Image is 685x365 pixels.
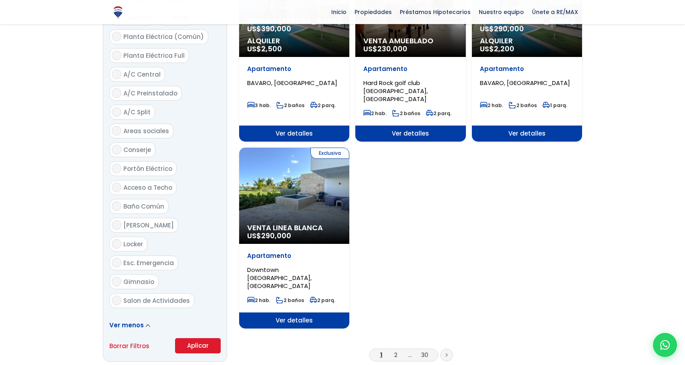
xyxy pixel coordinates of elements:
[363,44,407,54] span: US$
[123,127,169,135] span: Areas sociales
[247,17,341,25] span: Venta y [PERSON_NAME]
[111,5,125,19] img: Logo de REMAX
[123,259,174,267] span: Esc. Emergencia
[310,297,335,304] span: 2 parq.
[112,126,121,136] input: Areas sociales
[394,351,397,359] a: 2
[247,252,341,260] p: Apartamento
[472,126,582,142] span: Ver detalles
[247,231,291,241] span: US$
[123,146,151,154] span: Conserje
[247,37,341,45] span: Alquiler
[494,44,514,54] span: 2,200
[247,224,341,232] span: Venta Linea Blanca
[112,220,121,230] input: [PERSON_NAME]
[112,51,121,60] input: Planta Eléctrica Full
[247,102,271,109] span: 3 hab.
[112,107,121,117] input: A/C Split
[123,202,164,211] span: Baño Común
[310,102,336,109] span: 2 parq.
[261,231,291,241] span: 290,000
[123,164,172,173] span: Portón Eléctrico
[355,126,465,142] span: Ver detalles
[239,312,349,328] span: Ver detalles
[480,65,574,73] p: Apartamento
[112,239,121,249] input: Locker
[123,183,172,192] span: Acceso a Techo
[112,32,121,41] input: Planta Eléctrica (Común)
[123,32,204,41] span: Planta Eléctrica (Común)
[363,65,457,73] p: Apartamento
[480,79,570,87] span: BAVARO, [GEOGRAPHIC_DATA]
[123,108,151,116] span: A/C Split
[123,89,177,97] span: A/C Preinstalado
[247,266,312,290] span: Downtown [GEOGRAPHIC_DATA], [GEOGRAPHIC_DATA]
[112,296,121,305] input: Salon de Actividades
[109,321,144,329] span: Ver menos
[109,321,150,329] a: Ver menos
[123,70,161,79] span: A/C Central
[112,69,121,79] input: A/C Central
[426,110,451,117] span: 2 parq.
[261,44,282,54] span: 2,500
[112,258,121,268] input: Esc. Emergencia
[123,240,143,248] span: Locker
[480,102,503,109] span: 2 hab.
[261,24,291,34] span: 390,000
[109,341,149,351] a: Borrar Filtros
[247,44,282,54] span: US$
[327,6,351,18] span: Inicio
[392,110,420,117] span: 2 baños
[380,351,383,359] a: 1
[528,6,582,18] span: Únete a RE/MAX
[480,37,574,45] span: Alquiler
[247,79,337,87] span: BAVARO, [GEOGRAPHIC_DATA]
[494,24,524,34] span: 290,000
[408,351,412,359] a: ...
[112,164,121,173] input: Portón Eléctrico
[377,44,407,54] span: 230,000
[475,6,528,18] span: Nuestro equipo
[123,296,190,305] span: Salon de Actividades
[247,65,341,73] p: Apartamento
[247,297,270,304] span: 2 hab.
[112,88,121,98] input: A/C Preinstalado
[123,221,174,229] span: [PERSON_NAME]
[247,24,291,34] span: US$
[509,102,537,109] span: 2 baños
[175,338,221,353] button: Aplicar
[239,126,349,142] span: Ver detalles
[276,297,304,304] span: 2 baños
[112,201,121,211] input: Baño Común
[363,79,428,103] span: Hard Rock golf club [GEOGRAPHIC_DATA], [GEOGRAPHIC_DATA]
[421,351,428,359] a: 30
[112,182,121,192] input: Acceso a Techo
[396,6,475,18] span: Préstamos Hipotecarios
[123,278,154,286] span: Gimnasio
[363,37,457,45] span: Venta Amueblado
[480,44,514,54] span: US$
[542,102,567,109] span: 1 parq.
[112,277,121,286] input: Gimnasio
[112,145,121,154] input: Conserje
[351,6,396,18] span: Propiedades
[480,24,524,34] span: US$
[480,17,574,25] span: Venta y [PERSON_NAME]
[363,110,387,117] span: 2 hab.
[276,102,304,109] span: 2 baños
[239,148,349,328] a: Exclusiva Venta Linea Blanca US$290,000 Apartamento Downtown [GEOGRAPHIC_DATA], [GEOGRAPHIC_DATA]...
[123,51,185,60] span: Planta Eléctrica Full
[310,148,349,159] span: Exclusiva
